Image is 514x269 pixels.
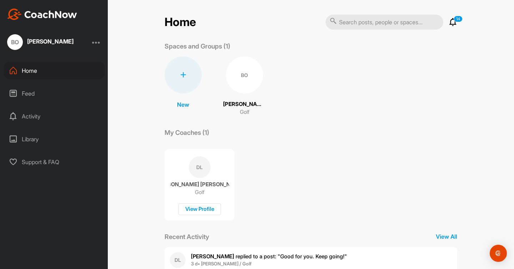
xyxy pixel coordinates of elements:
span: replied to a post : "Good for you. Keep going!" [191,253,347,260]
p: Spaces and Groups (1) [165,41,230,51]
p: View All [436,232,457,241]
div: Support & FAQ [4,153,105,171]
div: Library [4,130,105,148]
p: Golf [195,189,205,196]
p: [PERSON_NAME] [223,100,266,108]
div: View Profile [178,203,221,215]
a: BO[PERSON_NAME]Golf [223,56,266,116]
div: DL [189,156,211,178]
div: DL [170,252,186,268]
p: New [177,100,189,109]
div: Home [4,62,105,80]
div: Open Intercom Messenger [490,245,507,262]
div: BO [7,34,23,50]
b: [PERSON_NAME] [191,253,234,260]
p: 14 [454,16,463,22]
b: 3 d • [PERSON_NAME] / Golf [191,261,252,267]
p: My Coaches (1) [165,128,209,137]
img: CoachNow [7,9,77,20]
p: [PERSON_NAME] [PERSON_NAME] [170,181,229,188]
p: Recent Activity [165,232,209,242]
div: [PERSON_NAME] [27,39,74,44]
div: BO [226,56,263,93]
div: Feed [4,85,105,102]
p: Golf [240,108,250,116]
h2: Home [165,15,196,29]
input: Search posts, people or spaces... [326,15,443,30]
div: Activity [4,107,105,125]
